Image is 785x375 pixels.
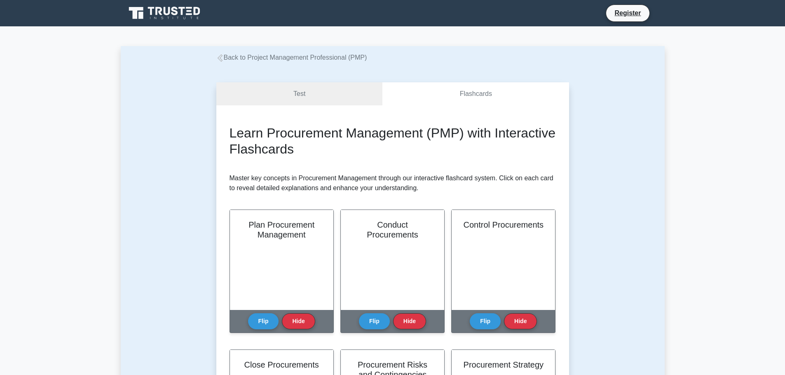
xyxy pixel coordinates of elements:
[359,313,390,329] button: Flip
[282,313,315,329] button: Hide
[393,313,426,329] button: Hide
[248,313,279,329] button: Flip
[462,360,545,370] h2: Procurement Strategy
[609,8,646,18] a: Register
[230,125,556,157] h2: Learn Procurement Management (PMP) with Interactive Flashcards
[462,220,545,230] h2: Control Procurements
[230,173,556,193] p: Master key concepts in Procurement Management through our interactive flashcard system. Click on ...
[240,360,323,370] h2: Close Procurements
[504,313,537,329] button: Hide
[216,54,367,61] a: Back to Project Management Professional (PMP)
[216,82,383,106] a: Test
[351,220,434,240] h2: Conduct Procurements
[470,313,501,329] button: Flip
[240,220,323,240] h2: Plan Procurement Management
[382,82,569,106] a: Flashcards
